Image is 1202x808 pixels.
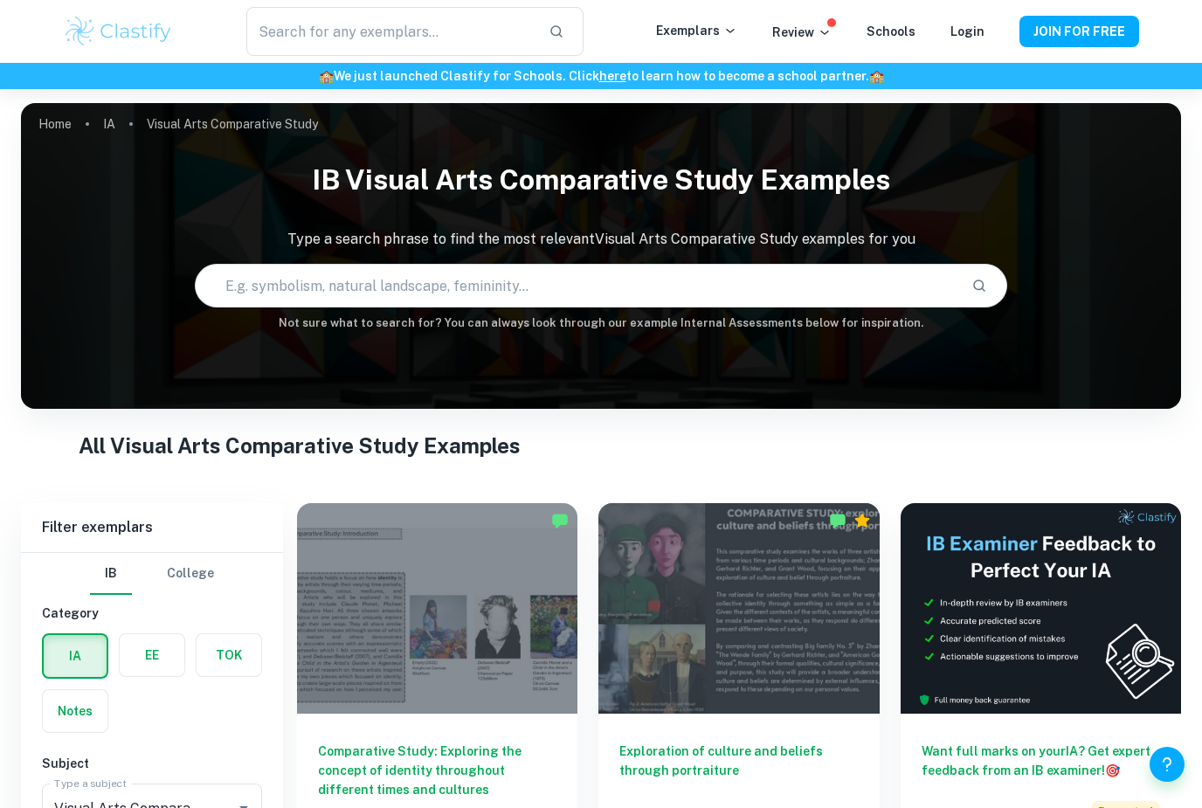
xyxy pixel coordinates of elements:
[656,21,737,40] p: Exemplars
[619,742,858,799] h6: Exploration of culture and beliefs through portraiture
[869,69,884,83] span: 🏫
[551,512,569,529] img: Marked
[147,114,318,134] p: Visual Arts Comparative Study
[21,314,1181,332] h6: Not sure what to search for? You can always look through our example Internal Assessments below f...
[319,69,334,83] span: 🏫
[829,512,846,529] img: Marked
[922,742,1160,780] h6: Want full marks on your IA ? Get expert feedback from an IB examiner!
[1105,763,1120,777] span: 🎯
[318,742,556,799] h6: Comparative Study: Exploring the concept of identity throughout different times and cultures
[950,24,984,38] a: Login
[54,776,127,791] label: Type a subject
[599,69,626,83] a: here
[21,503,283,552] h6: Filter exemplars
[853,512,871,529] div: Premium
[79,430,1123,461] h1: All Visual Arts Comparative Study Examples
[63,14,174,49] img: Clastify logo
[38,112,72,136] a: Home
[103,112,115,136] a: IA
[901,503,1181,714] img: Thumbnail
[772,23,832,42] p: Review
[43,690,107,732] button: Notes
[196,261,957,310] input: E.g. symbolism, natural landscape, femininity...
[120,634,184,676] button: EE
[867,24,915,38] a: Schools
[90,553,132,595] button: IB
[21,152,1181,208] h1: IB Visual Arts Comparative Study examples
[1150,747,1185,782] button: Help and Feedback
[1019,16,1139,47] button: JOIN FOR FREE
[3,66,1199,86] h6: We just launched Clastify for Schools. Click to learn how to become a school partner.
[197,634,261,676] button: TOK
[42,754,262,773] h6: Subject
[246,7,535,56] input: Search for any exemplars...
[964,271,994,300] button: Search
[42,604,262,623] h6: Category
[90,553,214,595] div: Filter type choice
[44,635,107,677] button: IA
[21,229,1181,250] p: Type a search phrase to find the most relevant Visual Arts Comparative Study examples for you
[167,553,214,595] button: College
